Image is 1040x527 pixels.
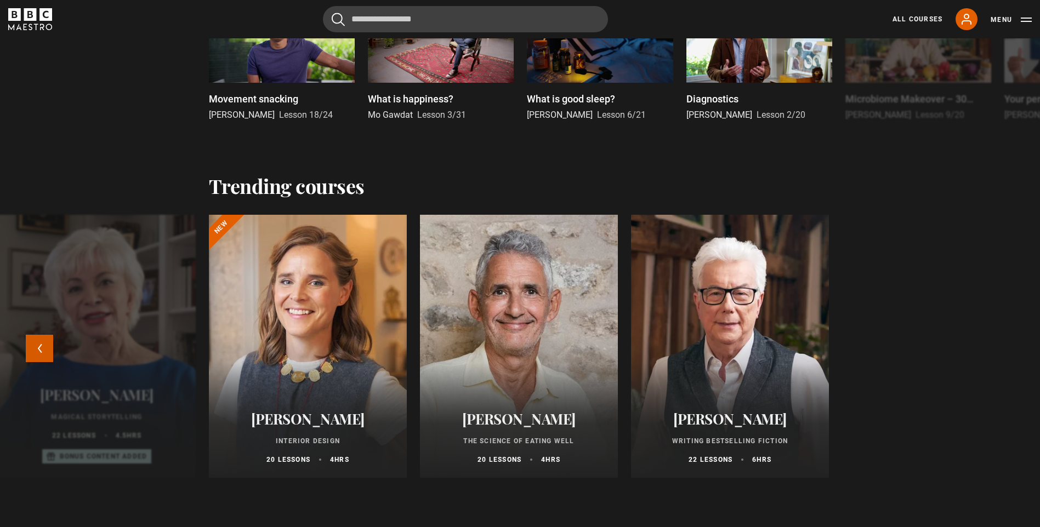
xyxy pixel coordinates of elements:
p: 4 [330,455,349,465]
p: 22 lessons [52,431,96,440]
a: [PERSON_NAME] The Science of Eating Well 20 lessons 4hrs [420,215,618,478]
p: 20 lessons [266,455,310,465]
a: What is good sleep? [PERSON_NAME] Lesson 6/21 [527,1,673,122]
span: Lesson 6/21 [597,110,646,120]
svg: BBC Maestro [8,8,52,30]
a: [PERSON_NAME] Interior Design 20 lessons 4hrs New [209,215,407,478]
a: What is happiness? Mo Gawdat Lesson 3/31 [368,1,514,122]
h2: [PERSON_NAME] [433,410,605,427]
p: Movement snacking [209,91,298,106]
a: [PERSON_NAME] Writing Bestselling Fiction 22 lessons 6hrs [631,215,829,478]
span: Lesson 3/31 [417,110,466,120]
h2: [PERSON_NAME] [11,386,183,403]
input: Search [323,6,608,32]
span: Lesson 9/20 [916,110,964,120]
span: [PERSON_NAME] [686,110,752,120]
a: All Courses [893,14,942,24]
a: Microbiome Makeover – 30 Plants a Week [PERSON_NAME] Lesson 9/20 [845,1,991,122]
button: Toggle navigation [991,14,1032,25]
button: Submit the search query [332,13,345,26]
p: Diagnostics [686,91,738,106]
p: What is good sleep? [527,91,615,106]
span: [PERSON_NAME] [845,110,911,120]
a: Diagnostics [PERSON_NAME] Lesson 2/20 [686,1,832,122]
h2: [PERSON_NAME] [644,410,816,427]
abbr: hrs [127,432,141,439]
span: [PERSON_NAME] [209,110,275,120]
p: 6 [752,455,771,465]
p: 20 lessons [478,455,521,465]
h2: Trending courses [209,174,365,197]
p: The Science of Eating Well [433,436,605,446]
p: 4 [541,455,560,465]
abbr: hrs [545,456,560,463]
p: Microbiome Makeover – 30 Plants a Week [845,91,991,106]
p: 4.5 [116,431,141,440]
span: Lesson 2/20 [757,110,805,120]
h2: [PERSON_NAME] [222,410,394,427]
p: Bonus content added [60,451,147,461]
p: Writing Bestselling Fiction [644,436,816,446]
abbr: hrs [334,456,349,463]
p: What is happiness? [368,91,453,106]
span: [PERSON_NAME] [527,110,593,120]
p: Magical Storytelling [11,412,183,422]
span: Lesson 18/24 [279,110,333,120]
p: Interior Design [222,436,394,446]
p: 22 lessons [689,455,732,465]
span: Mo Gawdat [368,110,413,120]
a: Movement snacking [PERSON_NAME] Lesson 18/24 [209,1,355,122]
abbr: hrs [757,456,771,463]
